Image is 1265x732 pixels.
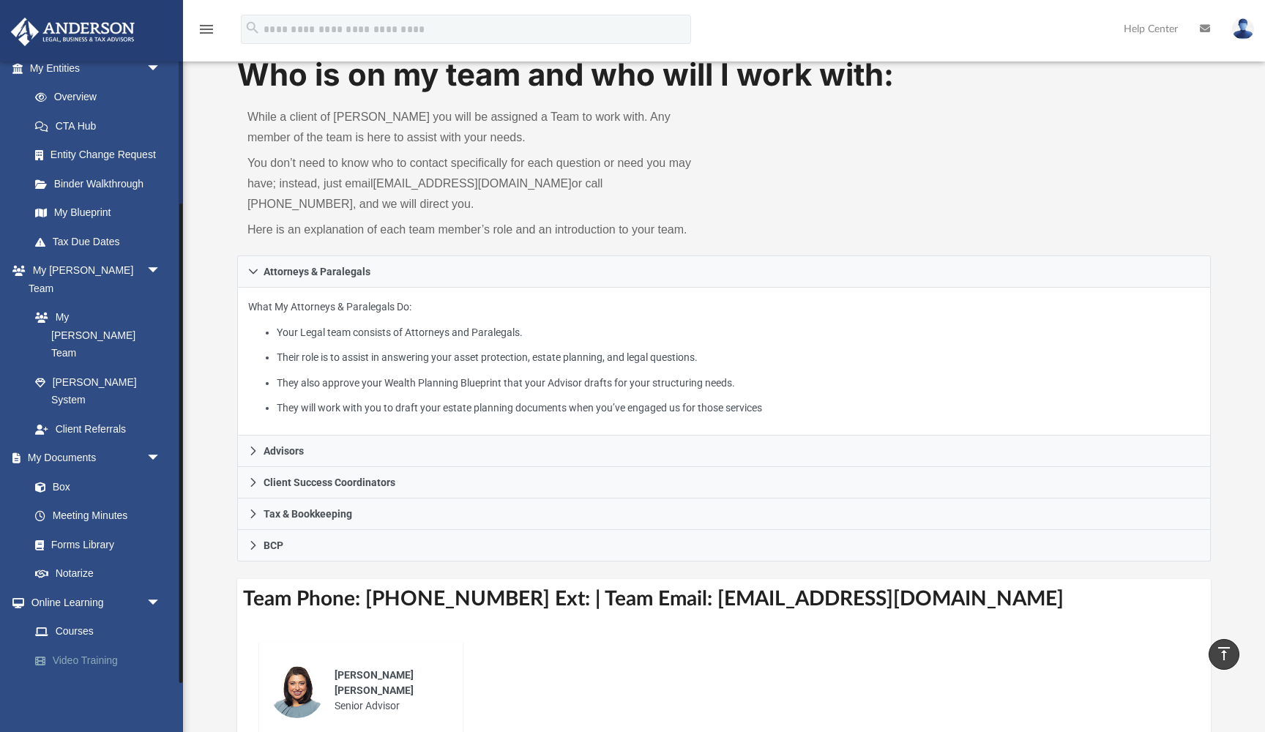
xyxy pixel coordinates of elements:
[20,198,176,228] a: My Blueprint
[277,348,1200,367] li: Their role is to assist in answering your asset protection, estate planning, and legal questions.
[237,498,1211,530] a: Tax & Bookkeeping
[198,20,215,38] i: menu
[146,588,176,618] span: arrow_drop_down
[1232,18,1254,40] img: User Pic
[247,153,714,214] p: You don’t need to know who to contact specifically for each question or need you may have; instea...
[237,436,1211,467] a: Advisors
[20,414,176,444] a: Client Referrals
[237,255,1211,288] a: Attorneys & Paralegals
[237,579,1211,619] h3: Team Phone: [PHONE_NUMBER] Ext: | Team Email: [EMAIL_ADDRESS][DOMAIN_NAME]
[20,367,176,414] a: [PERSON_NAME] System
[10,53,183,83] a: My Entitiesarrow_drop_down
[198,28,215,38] a: menu
[264,509,352,519] span: Tax & Bookkeeping
[277,324,1200,342] li: Your Legal team consists of Attorneys and Paralegals.
[335,669,414,696] span: [PERSON_NAME] [PERSON_NAME]
[247,220,714,240] p: Here is an explanation of each team member’s role and an introduction to your team.
[20,227,183,256] a: Tax Due Dates
[264,540,283,550] span: BCP
[277,399,1200,417] li: They will work with you to draft your estate planning documents when you’ve engaged us for those ...
[324,657,452,724] div: Senior Advisor
[20,646,183,675] a: Video Training
[20,141,183,170] a: Entity Change Request
[7,18,139,46] img: Anderson Advisors Platinum Portal
[20,530,168,559] a: Forms Library
[237,530,1211,561] a: BCP
[237,467,1211,498] a: Client Success Coordinators
[10,256,176,303] a: My [PERSON_NAME] Teamarrow_drop_down
[20,303,168,368] a: My [PERSON_NAME] Team
[245,20,261,36] i: search
[1215,645,1233,662] i: vertical_align_top
[20,169,183,198] a: Binder Walkthrough
[373,177,572,190] a: [EMAIL_ADDRESS][DOMAIN_NAME]
[20,675,183,704] a: Resources
[20,472,168,501] a: Box
[264,446,304,456] span: Advisors
[146,53,176,83] span: arrow_drop_down
[247,107,714,148] p: While a client of [PERSON_NAME] you will be assigned a Team to work with. Any member of the team ...
[146,256,176,286] span: arrow_drop_down
[10,444,176,473] a: My Documentsarrow_drop_down
[237,288,1211,436] div: Attorneys & Paralegals
[20,83,183,112] a: Overview
[264,266,370,277] span: Attorneys & Paralegals
[277,374,1200,392] li: They also approve your Wealth Planning Blueprint that your Advisor drafts for your structuring ne...
[20,111,183,141] a: CTA Hub
[20,501,176,531] a: Meeting Minutes
[269,663,324,718] img: Senior Advisor Pic
[20,617,183,646] a: Courses
[146,444,176,474] span: arrow_drop_down
[20,559,176,589] a: Notarize
[248,298,1200,417] p: What My Attorneys & Paralegals Do:
[264,477,395,488] span: Client Success Coordinators
[237,53,1211,97] h1: Who is on my team and who will I work with:
[10,588,183,617] a: Online Learningarrow_drop_down
[1209,639,1239,670] a: vertical_align_top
